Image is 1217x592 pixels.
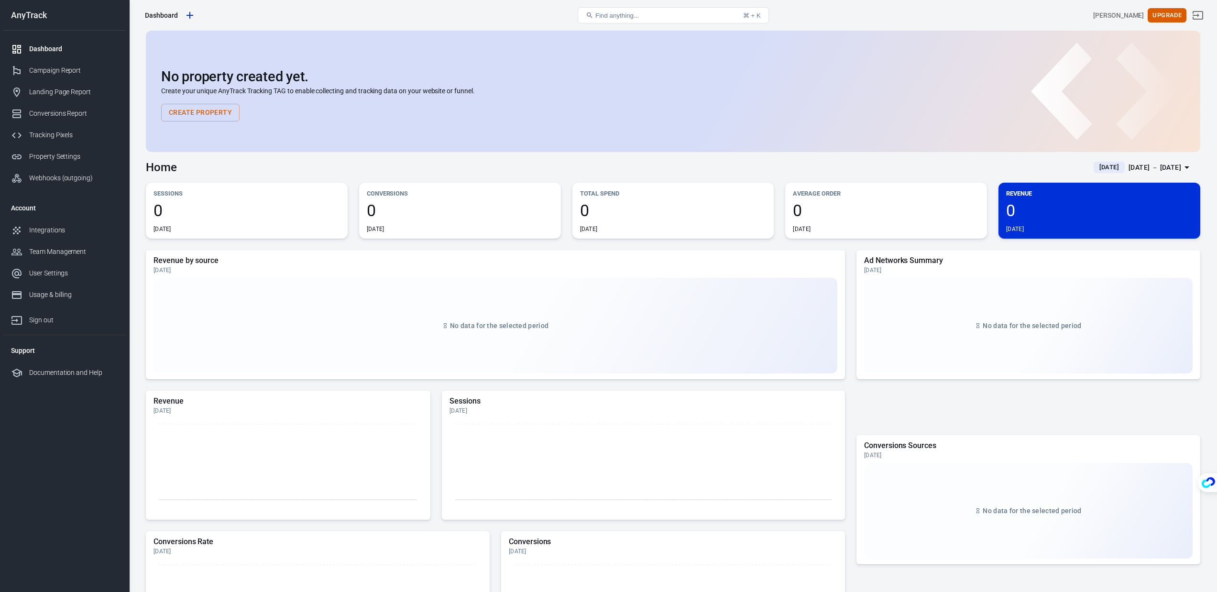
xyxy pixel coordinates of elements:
[182,7,198,23] a: Create new property
[3,38,126,60] a: Dashboard
[29,268,118,278] div: User Settings
[3,241,126,263] a: Team Management
[153,202,340,219] span: 0
[864,441,1193,450] h5: Conversions Sources
[3,197,126,219] li: Account
[509,537,837,547] h5: Conversions
[509,548,837,555] div: [DATE]
[450,407,837,415] div: [DATE]
[153,396,423,406] h5: Revenue
[1006,202,1193,219] span: 0
[3,81,126,103] a: Landing Page Report
[29,109,118,119] div: Conversions Report
[367,202,553,219] span: 0
[578,7,769,23] button: Find anything...⌘ + K
[1096,163,1123,172] span: [DATE]
[793,202,979,219] span: 0
[146,161,177,174] h3: Home
[743,12,761,19] div: ⌘ + K
[793,188,979,198] p: Average Order
[161,86,1185,96] p: Create your unique AnyTrack Tracking TAG to enable collecting and tracking data on your website o...
[3,11,126,20] div: AnyTrack
[1093,11,1144,21] div: Account id: juSFbWAb
[153,256,837,265] h5: Revenue by source
[3,219,126,241] a: Integrations
[153,188,340,198] p: Sessions
[161,104,240,121] button: Create Property
[29,44,118,54] div: Dashboard
[367,188,553,198] p: Conversions
[595,12,639,19] span: Find anything...
[1129,162,1181,174] div: [DATE] － [DATE]
[29,173,118,183] div: Webhooks (outgoing)
[1186,4,1209,27] a: Sign out
[3,60,126,81] a: Campaign Report
[1148,8,1186,23] button: Upgrade
[864,451,1193,459] div: [DATE]
[145,11,178,20] div: Dashboard
[153,266,837,274] div: [DATE]
[29,247,118,257] div: Team Management
[1086,160,1200,175] button: [DATE][DATE] － [DATE]
[450,322,548,329] span: No data for the selected period
[3,167,126,189] a: Webhooks (outgoing)
[3,263,126,284] a: User Settings
[3,339,126,362] li: Support
[1006,225,1024,233] div: [DATE]
[29,315,118,325] div: Sign out
[983,507,1081,515] span: No data for the selected period
[153,548,482,555] div: [DATE]
[1006,188,1193,198] p: Revenue
[864,256,1193,265] h5: Ad Networks Summary
[29,152,118,162] div: Property Settings
[450,396,837,406] h5: Sessions
[983,322,1081,329] span: No data for the selected period
[3,103,126,124] a: Conversions Report
[29,290,118,300] div: Usage & billing
[161,69,1185,84] h2: No property created yet.
[153,537,482,547] h5: Conversions Rate
[580,202,767,219] span: 0
[3,284,126,306] a: Usage & billing
[29,66,118,76] div: Campaign Report
[29,87,118,97] div: Landing Page Report
[3,124,126,146] a: Tracking Pixels
[153,407,423,415] div: [DATE]
[29,368,118,378] div: Documentation and Help
[864,266,1193,274] div: [DATE]
[580,188,767,198] p: Total Spend
[3,306,126,331] a: Sign out
[29,130,118,140] div: Tracking Pixels
[3,146,126,167] a: Property Settings
[29,225,118,235] div: Integrations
